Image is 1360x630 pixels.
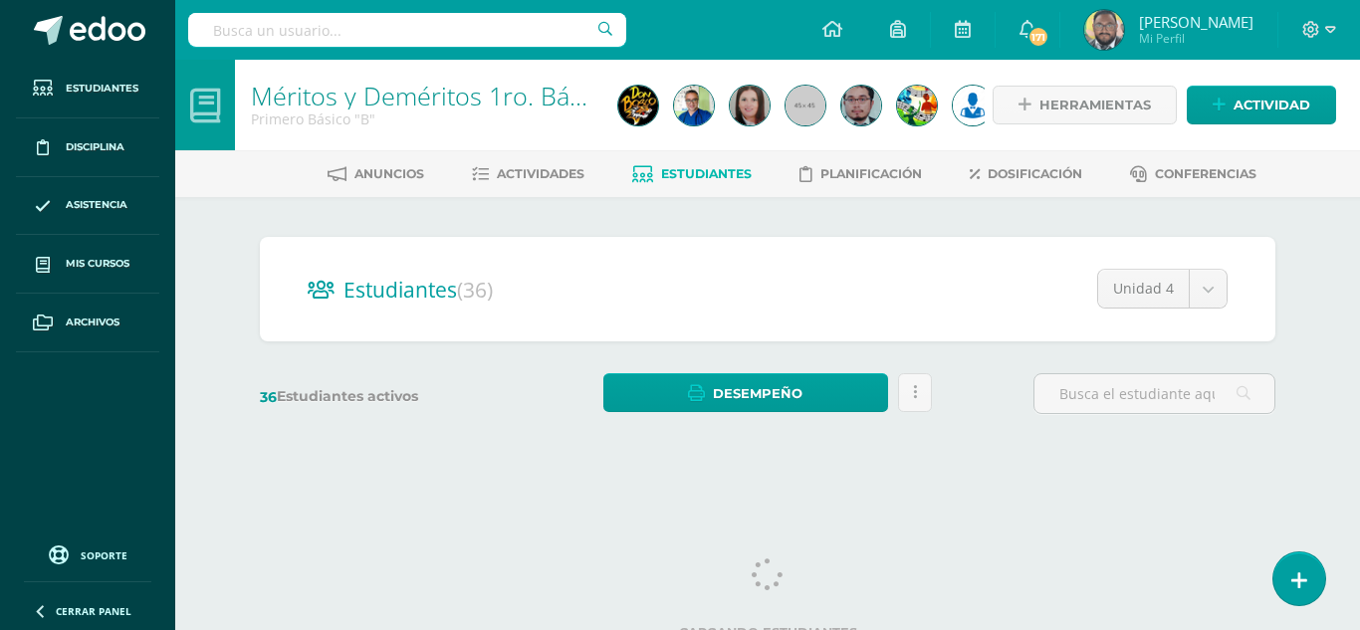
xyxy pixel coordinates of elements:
[497,166,584,181] span: Actividades
[1139,30,1253,47] span: Mi Perfil
[251,109,594,128] div: Primero Básico 'B'
[354,166,424,181] span: Anuncios
[1034,374,1274,413] input: Busca el estudiante aquí...
[1155,166,1256,181] span: Conferencias
[328,158,424,190] a: Anuncios
[16,294,159,352] a: Archivos
[841,86,881,125] img: c79a8ee83a32926c67f9bb364e6b58c4.png
[603,373,887,412] a: Desempeño
[1098,270,1227,308] a: Unidad 4
[251,79,655,112] a: Méritos y Deméritos 1ro. Básico "B"
[786,86,825,125] img: 45x45
[674,86,714,125] img: a16637801c4a6befc1e140411cafe4ae.png
[66,315,119,330] span: Archivos
[1039,87,1151,123] span: Herramientas
[730,86,770,125] img: e03ec1ec303510e8e6f60bf4728ca3bf.png
[260,387,502,406] label: Estudiantes activos
[953,86,993,125] img: da59f6ea21f93948affb263ca1346426.png
[16,118,159,177] a: Disciplina
[16,235,159,294] a: Mis cursos
[251,82,594,109] h1: Méritos y Deméritos 1ro. Básico "B"
[56,604,131,618] span: Cerrar panel
[820,166,922,181] span: Planificación
[993,86,1177,124] a: Herramientas
[66,139,124,155] span: Disciplina
[1113,270,1174,308] span: Unidad 4
[472,158,584,190] a: Actividades
[897,86,937,125] img: 852c373e651f39172791dbf6cd0291a6.png
[260,388,277,406] span: 36
[16,60,159,118] a: Estudiantes
[66,81,138,97] span: Estudiantes
[632,158,752,190] a: Estudiantes
[1027,26,1049,48] span: 171
[1130,158,1256,190] a: Conferencias
[66,256,129,272] span: Mis cursos
[457,276,493,304] span: (36)
[188,13,626,47] input: Busca un usuario...
[1139,12,1253,32] span: [PERSON_NAME]
[618,86,658,125] img: e848a06d305063da6e408c2e705eb510.png
[343,276,493,304] span: Estudiantes
[988,166,1082,181] span: Dosificación
[1234,87,1310,123] span: Actividad
[24,540,151,567] a: Soporte
[713,375,802,412] span: Desempeño
[799,158,922,190] a: Planificación
[661,166,752,181] span: Estudiantes
[1084,10,1124,50] img: bed464ecf211d7b12cd6e304ab9921a6.png
[66,197,127,213] span: Asistencia
[970,158,1082,190] a: Dosificación
[1187,86,1336,124] a: Actividad
[16,177,159,236] a: Asistencia
[81,548,127,562] span: Soporte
